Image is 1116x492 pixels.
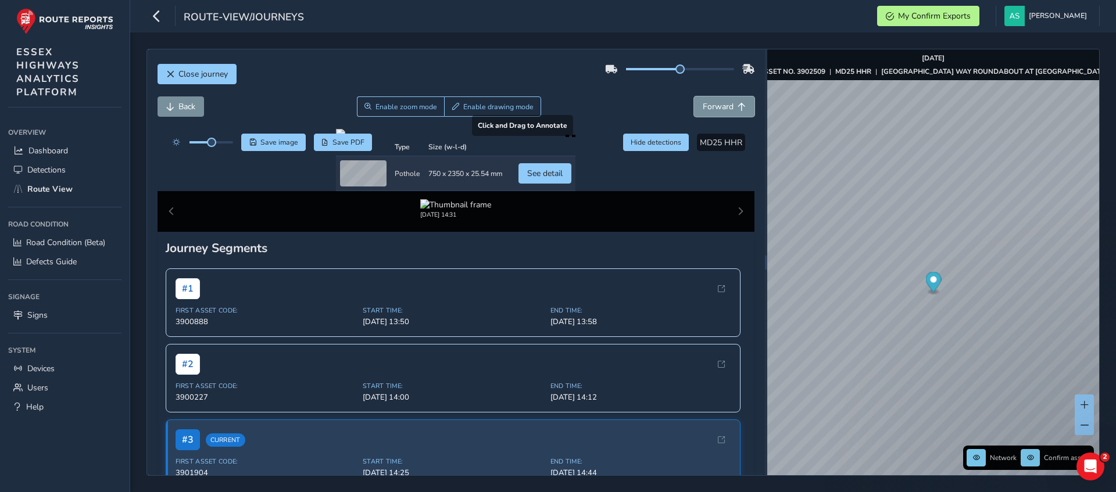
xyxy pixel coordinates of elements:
[1076,453,1104,480] iframe: Intercom live chat
[8,216,121,233] div: Road Condition
[176,354,200,375] span: # 2
[176,392,356,403] span: 3900227
[8,179,121,199] a: Route View
[314,134,373,151] button: PDF
[518,163,571,184] button: See detail
[357,96,445,117] button: Zoom
[444,96,541,117] button: Draw
[8,233,121,252] a: Road Condition (Beta)
[178,69,228,80] span: Close journey
[28,145,68,156] span: Dashboard
[158,64,237,84] button: Close journey
[8,288,121,306] div: Signage
[420,210,491,219] div: [DATE] 14:31
[16,8,113,34] img: rr logo
[176,382,356,390] span: First Asset Code:
[550,306,731,315] span: End Time:
[363,306,543,315] span: Start Time:
[550,457,731,466] span: End Time:
[26,401,44,412] span: Help
[463,102,534,112] span: Enable drawing mode
[27,382,48,393] span: Users
[260,138,298,147] span: Save image
[925,272,941,296] div: Map marker
[206,433,245,447] span: Current
[420,199,491,210] img: Thumbnail frame
[631,138,681,147] span: Hide detections
[27,164,66,175] span: Detections
[8,378,121,397] a: Users
[363,392,543,403] span: [DATE] 14:00
[176,306,356,315] span: First Asset Code:
[877,6,979,26] button: My Confirm Exports
[176,278,200,299] span: # 1
[26,256,77,267] span: Defects Guide
[391,156,424,191] td: Pothole
[703,101,734,112] span: Forward
[178,101,195,112] span: Back
[363,468,543,478] span: [DATE] 14:25
[176,468,356,478] span: 3901904
[332,138,364,147] span: Save PDF
[759,67,825,76] strong: ASSET NO. 3902509
[176,457,356,466] span: First Asset Code:
[1044,453,1090,462] span: Confirm assets
[363,457,543,466] span: Start Time:
[1004,6,1025,26] img: diamond-layout
[527,168,563,179] span: See detail
[241,134,306,151] button: Save
[176,429,200,450] span: # 3
[8,252,121,271] a: Defects Guide
[8,160,121,179] a: Detections
[1100,453,1110,462] span: 2
[363,382,543,390] span: Start Time:
[27,310,48,321] span: Signs
[27,184,73,195] span: Route View
[26,237,105,248] span: Road Condition (Beta)
[623,134,689,151] button: Hide detections
[16,45,80,99] span: ESSEX HIGHWAYS ANALYTICS PLATFORM
[835,67,871,76] strong: MD25 HHR
[166,240,747,256] div: Journey Segments
[8,306,121,325] a: Signs
[27,363,55,374] span: Devices
[759,67,1108,76] div: | |
[898,10,971,21] span: My Confirm Exports
[363,317,543,327] span: [DATE] 13:50
[158,96,204,117] button: Back
[550,317,731,327] span: [DATE] 13:58
[1029,6,1087,26] span: [PERSON_NAME]
[8,124,121,141] div: Overview
[184,10,304,26] span: route-view/journeys
[8,342,121,359] div: System
[550,468,731,478] span: [DATE] 14:44
[375,102,437,112] span: Enable zoom mode
[881,67,1108,76] strong: [GEOGRAPHIC_DATA] WAY ROUNDABOUT AT [GEOGRAPHIC_DATA]
[8,397,121,416] a: Help
[550,392,731,403] span: [DATE] 14:12
[694,96,754,117] button: Forward
[550,382,731,390] span: End Time:
[424,156,506,191] td: 750 x 2350 x 25.54 mm
[1004,6,1091,26] button: [PERSON_NAME]
[922,53,945,63] strong: [DATE]
[8,141,121,160] a: Dashboard
[8,359,121,378] a: Devices
[990,453,1017,462] span: Network
[176,317,356,327] span: 3900888
[700,137,742,148] span: MD25 HHR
